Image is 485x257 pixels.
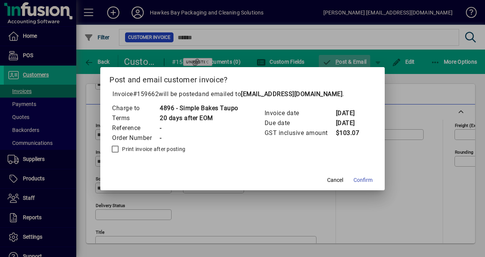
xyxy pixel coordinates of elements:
[198,90,342,98] span: and emailed to
[353,176,373,184] span: Confirm
[264,108,336,118] td: Invoice date
[100,67,385,89] h2: Post and email customer invoice?
[327,176,343,184] span: Cancel
[264,128,336,138] td: GST inclusive amount
[336,128,366,138] td: $103.07
[159,103,238,113] td: 4896 - Simple Bakes Taupo
[109,90,376,99] p: Invoice will be posted .
[112,103,159,113] td: Charge to
[336,118,366,128] td: [DATE]
[159,133,238,143] td: -
[323,173,347,187] button: Cancel
[350,173,376,187] button: Confirm
[112,123,159,133] td: Reference
[159,113,238,123] td: 20 days after EOM
[112,113,159,123] td: Terms
[264,118,336,128] td: Due date
[112,133,159,143] td: Order Number
[336,108,366,118] td: [DATE]
[159,123,238,133] td: -
[120,145,185,153] label: Print invoice after posting
[241,90,342,98] b: [EMAIL_ADDRESS][DOMAIN_NAME]
[133,90,159,98] span: #159662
